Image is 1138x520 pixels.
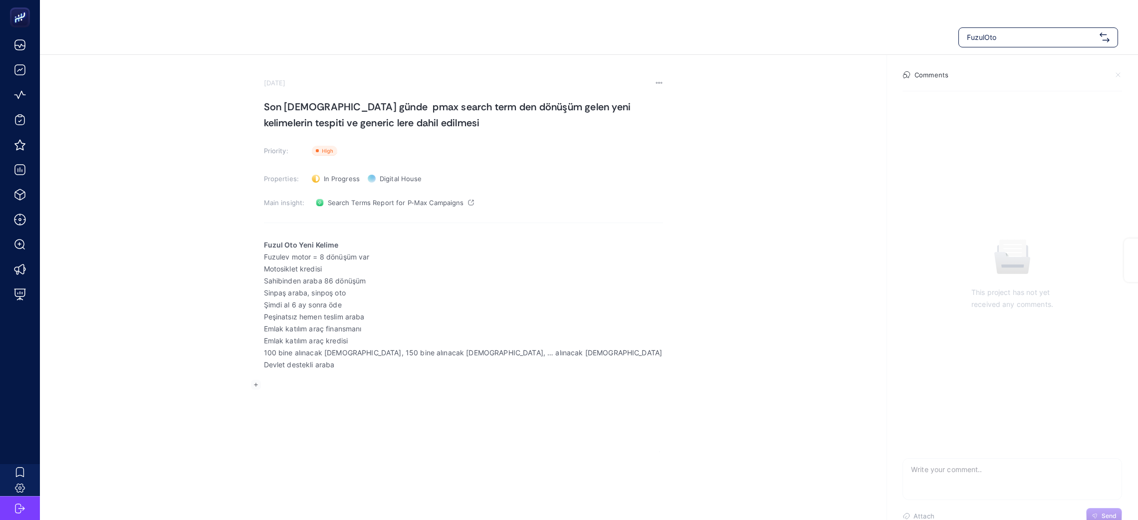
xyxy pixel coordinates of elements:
[380,175,422,183] span: Digital House
[967,32,1096,42] span: FuzulOto
[264,335,663,347] span: Emlak katılım araç kredisi
[264,147,306,155] h3: Priority:
[264,99,663,131] h1: Son [DEMOGRAPHIC_DATA] günde pmax search term den dönüşüm gelen yeni kelimelerin tespiti ve gener...
[1102,512,1117,520] span: Send
[264,241,339,249] strong: Fuzul Oto Yeni Kelime
[264,347,663,359] span: 100 bine alınacak [DEMOGRAPHIC_DATA], 150 bine alınacak [DEMOGRAPHIC_DATA], … alınacak [DEMOGRAPH...
[264,233,663,432] div: Rich Text Editor. Editing area: main
[264,175,306,183] h3: Properties:
[264,311,663,323] span: Peşinatsız hemen teslim araba
[913,512,934,520] span: Attach
[264,263,663,275] span: Motosiklet kredisi
[264,323,663,335] span: Emlak katılım araç finansmanı
[328,199,464,207] span: Search Terms Report for P-Max Campaigns
[264,299,663,311] span: Şimdi al 6 ay sonra öde
[1100,32,1110,42] img: svg%3e
[264,79,286,87] time: [DATE]
[264,359,663,371] span: Devlet destekli araba
[264,275,663,287] span: Sahibinden araba 86 dönüşüm
[312,195,478,211] a: Search Terms Report for P-Max Campaigns
[264,199,306,207] h3: Main insight:
[264,287,663,299] span: Sinpaş araba, sinpoş oto
[264,251,663,263] span: Fuzulev motor = 8 dönüşüm var
[324,175,360,183] span: In Progress
[971,286,1053,310] p: This project has not yet received any comments.
[914,71,948,79] h4: Comments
